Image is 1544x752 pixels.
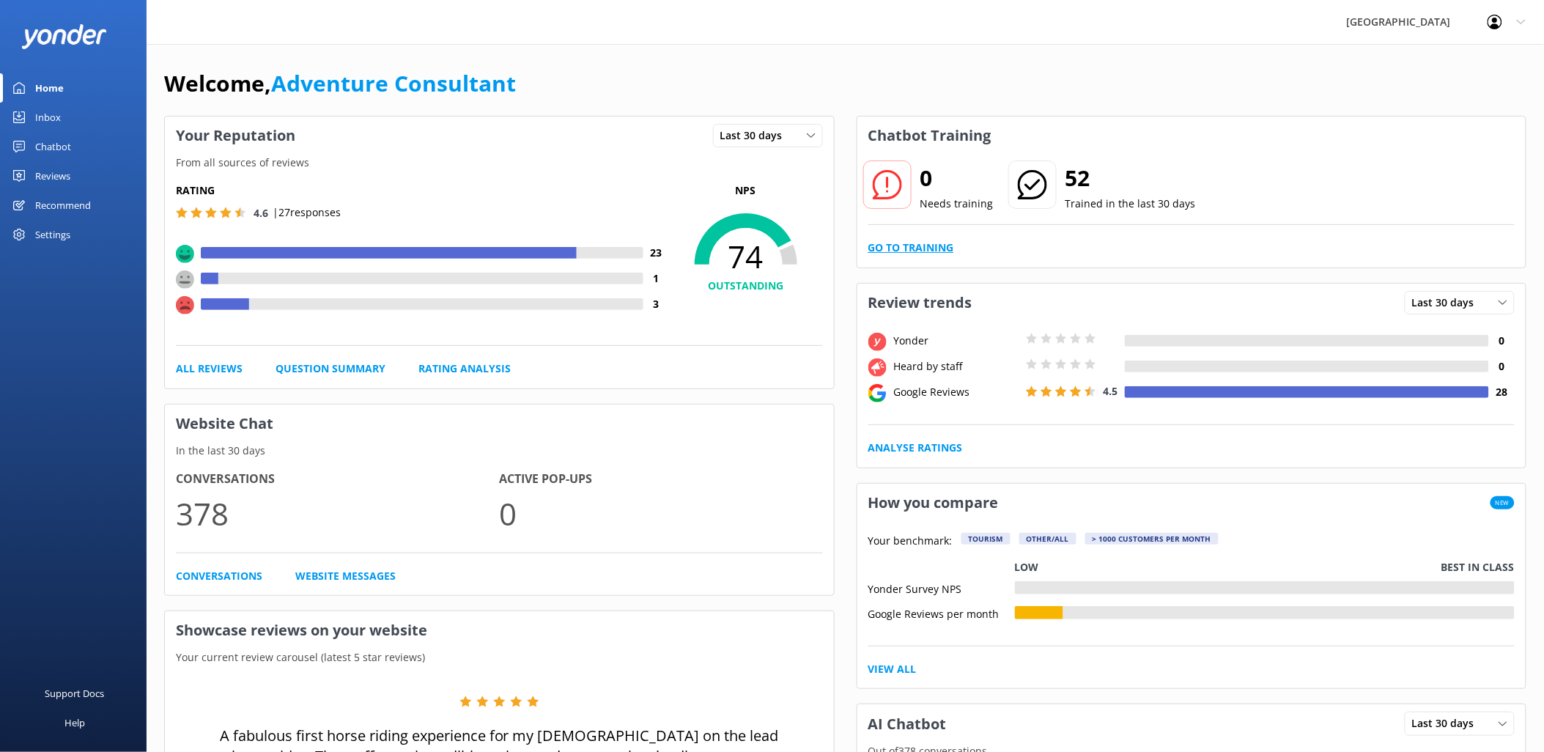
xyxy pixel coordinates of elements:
[1489,358,1515,375] h4: 0
[35,220,70,249] div: Settings
[35,191,91,220] div: Recommend
[857,117,1002,155] h3: Chatbot Training
[176,489,499,538] p: 378
[165,117,306,155] h3: Your Reputation
[868,581,1015,594] div: Yonder Survey NPS
[35,103,61,132] div: Inbox
[418,361,511,377] a: Rating Analysis
[669,238,823,275] span: 74
[45,679,105,708] div: Support Docs
[669,183,823,199] p: NPS
[176,568,262,584] a: Conversations
[643,270,669,287] h4: 1
[64,708,85,737] div: Help
[295,568,396,584] a: Website Messages
[868,661,917,677] a: View All
[499,470,822,489] h4: Active Pop-ups
[1015,559,1039,575] p: Low
[961,533,1011,545] div: Tourism
[1065,161,1196,196] h2: 52
[35,132,71,161] div: Chatbot
[22,24,106,48] img: yonder-white-logo.png
[857,484,1010,522] h3: How you compare
[868,240,954,256] a: Go to Training
[1019,533,1076,545] div: Other/All
[643,296,669,312] h4: 3
[165,649,834,666] p: Your current review carousel (latest 5 star reviews)
[920,161,994,196] h2: 0
[920,196,994,212] p: Needs training
[35,73,64,103] div: Home
[1085,533,1219,545] div: > 1000 customers per month
[254,206,268,220] span: 4.6
[1489,384,1515,400] h4: 28
[499,489,822,538] p: 0
[890,384,1022,400] div: Google Reviews
[857,705,958,743] h3: AI Chatbot
[1104,384,1118,398] span: 4.5
[1412,295,1483,311] span: Last 30 days
[868,533,953,550] p: Your benchmark:
[165,443,834,459] p: In the last 30 days
[857,284,983,322] h3: Review trends
[1441,559,1515,575] p: Best in class
[271,68,516,98] a: Adventure Consultant
[176,361,243,377] a: All Reviews
[1412,715,1483,731] span: Last 30 days
[276,361,385,377] a: Question Summary
[1491,496,1515,509] span: New
[643,245,669,261] h4: 23
[165,611,834,649] h3: Showcase reviews on your website
[669,278,823,294] h4: OUTSTANDING
[890,358,1022,375] div: Heard by staff
[1489,333,1515,349] h4: 0
[176,183,669,199] h5: Rating
[1065,196,1196,212] p: Trained in the last 30 days
[165,155,834,171] p: From all sources of reviews
[868,440,963,456] a: Analyse Ratings
[35,161,70,191] div: Reviews
[164,66,516,101] h1: Welcome,
[273,204,341,221] p: | 27 responses
[165,405,834,443] h3: Website Chat
[868,606,1015,619] div: Google Reviews per month
[176,470,499,489] h4: Conversations
[720,128,791,144] span: Last 30 days
[890,333,1022,349] div: Yonder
